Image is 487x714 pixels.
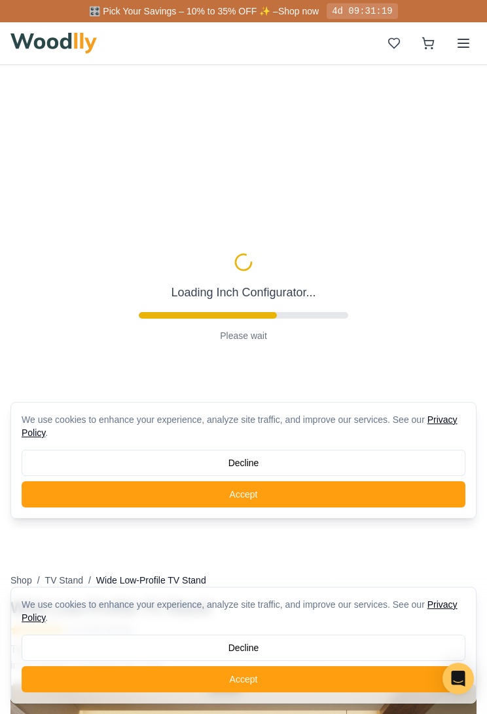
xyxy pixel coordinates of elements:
a: Shop now [278,6,319,16]
button: Decline [22,385,465,411]
span: / [37,574,40,587]
div: We use cookies to enhance your experience, analyze site traffic, and improve our services. See our . [22,598,465,624]
p: Loading Inch Configurator... [171,218,316,237]
div: 4d 09:31:19 [327,3,397,19]
p: Please wait [220,264,267,277]
img: Woodlly [10,33,97,54]
span: / [88,574,91,587]
button: TV Stand [45,574,83,587]
span: Wide Low-Profile TV Stand [96,574,206,587]
button: Decline [22,635,465,661]
button: Shop [10,574,32,587]
span: 🎛️ Pick Your Savings – 10% to 35% OFF ✨ – [89,6,278,16]
button: Accept [22,416,465,443]
div: We use cookies to enhance your experience, analyze site traffic, and improve our services. See our . [22,348,465,374]
div: Open Intercom Messenger [442,663,474,694]
button: Accept [22,666,465,692]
